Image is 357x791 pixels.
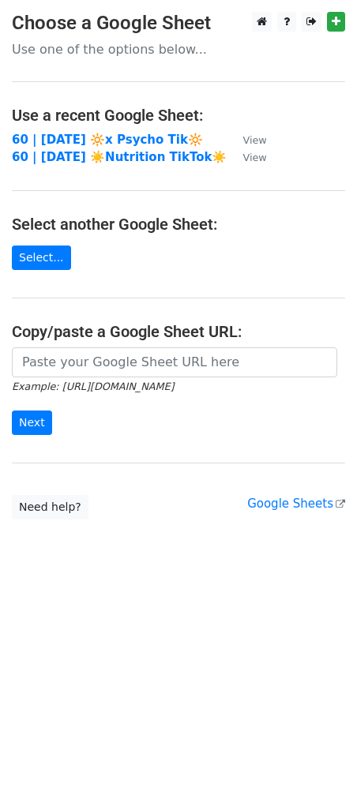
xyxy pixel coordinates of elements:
small: View [242,134,266,146]
small: Example: [URL][DOMAIN_NAME] [12,381,174,392]
small: View [242,152,266,163]
a: Select... [12,246,71,270]
a: 60 | [DATE] 🔆x Psycho Tik🔆 [12,133,203,147]
input: Paste your Google Sheet URL here [12,347,337,377]
a: Google Sheets [247,497,345,511]
h3: Choose a Google Sheet [12,12,345,35]
a: View [227,133,266,147]
a: View [227,150,266,164]
input: Next [12,410,52,435]
p: Use one of the options below... [12,41,345,58]
a: 60 | [DATE] ☀️Nutrition TikTok☀️ [12,150,227,164]
h4: Select another Google Sheet: [12,215,345,234]
h4: Use a recent Google Sheet: [12,106,345,125]
h4: Copy/paste a Google Sheet URL: [12,322,345,341]
a: Need help? [12,495,88,519]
